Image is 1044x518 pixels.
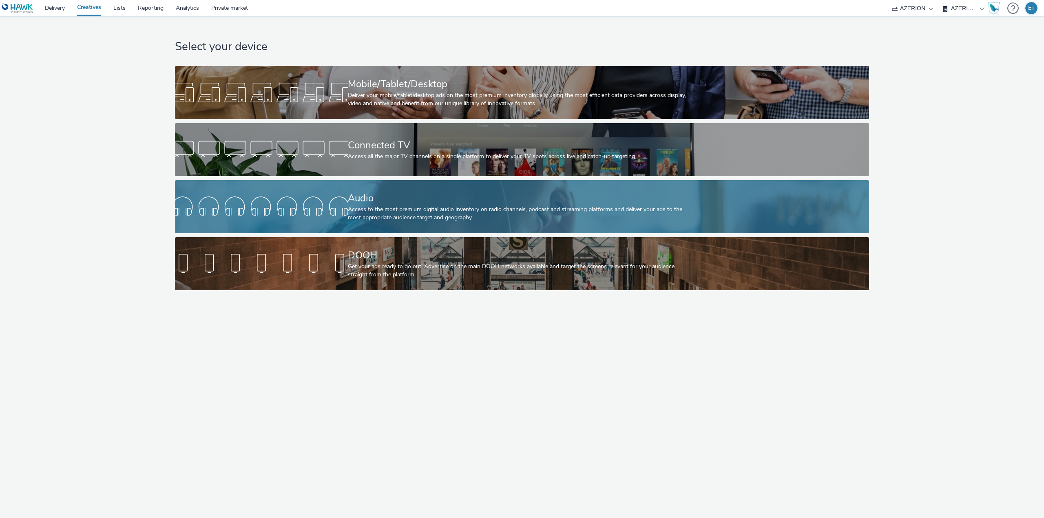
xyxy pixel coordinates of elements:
a: Mobile/Tablet/DesktopDeliver your mobile/tablet/desktop ads on the most premium inventory globall... [175,66,869,119]
div: Mobile/Tablet/Desktop [348,77,693,91]
h1: Select your device [175,39,869,55]
div: Access to the most premium digital audio inventory on radio channels, podcast and streaming platf... [348,205,693,222]
img: undefined Logo [2,3,33,13]
div: DOOH [348,248,693,262]
img: Hawk Academy [988,2,1000,15]
a: Hawk Academy [988,2,1003,15]
a: Connected TVAccess all the major TV channels on a single platform to deliver your TV spots across... [175,123,869,176]
div: Audio [348,191,693,205]
div: Access all the major TV channels on a single platform to deliver your TV spots across live and ca... [348,152,693,161]
div: Deliver your mobile/tablet/desktop ads on the most premium inventory globally using the most effi... [348,91,693,108]
div: Get your ads ready to go out! Advertise on the main DOOH networks available and target the screen... [348,262,693,279]
a: AudioAccess to the most premium digital audio inventory on radio channels, podcast and streaming ... [175,180,869,233]
div: Connected TV [348,138,693,152]
div: ET [1028,2,1035,14]
a: DOOHGet your ads ready to go out! Advertise on the main DOOH networks available and target the sc... [175,237,869,290]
